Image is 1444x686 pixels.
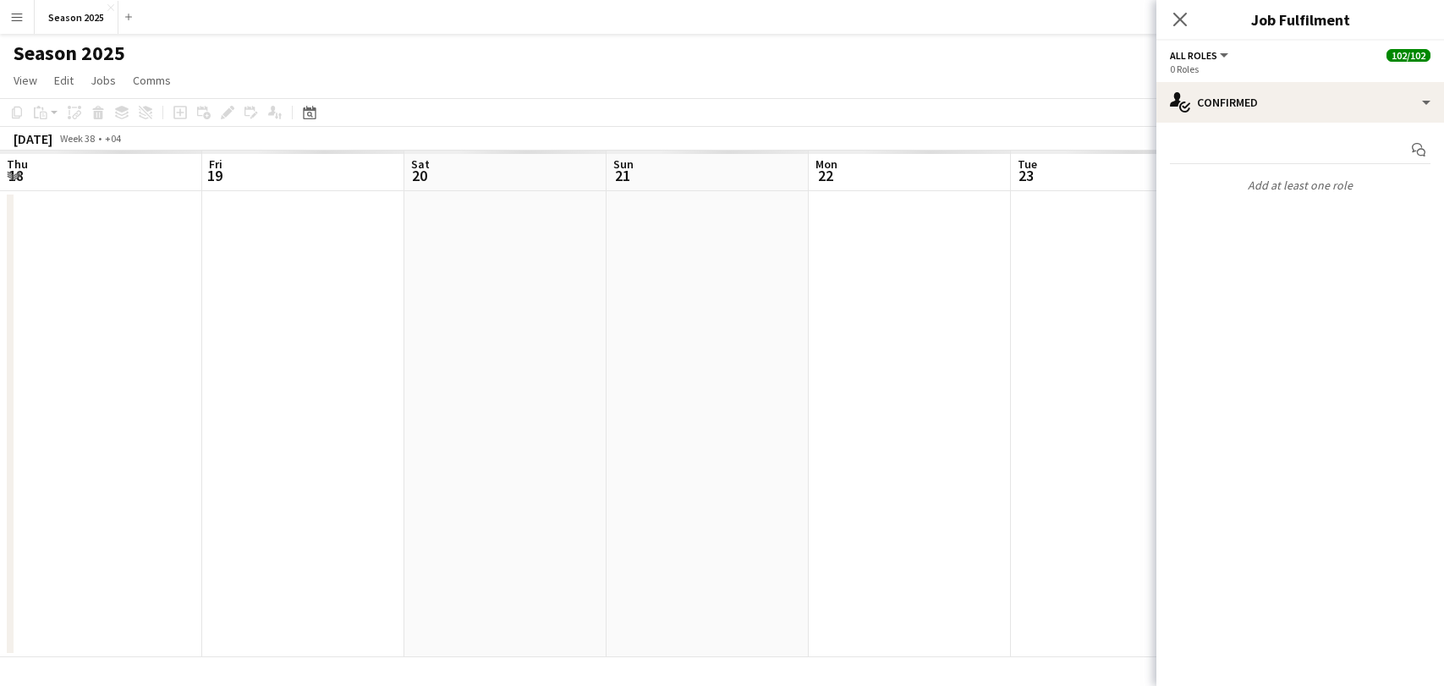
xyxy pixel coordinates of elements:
[411,156,430,172] span: Sat
[815,156,837,172] span: Mon
[1156,82,1444,123] div: Confirmed
[813,166,837,185] span: 22
[14,130,52,147] div: [DATE]
[84,69,123,91] a: Jobs
[1018,156,1037,172] span: Tue
[409,166,430,185] span: 20
[1170,49,1217,62] span: All roles
[1015,166,1037,185] span: 23
[126,69,178,91] a: Comms
[14,41,125,66] h1: Season 2025
[1170,63,1430,75] div: 0 Roles
[91,73,116,88] span: Jobs
[56,132,98,145] span: Week 38
[105,132,121,145] div: +04
[611,166,634,185] span: 21
[1170,49,1231,62] button: All roles
[613,156,634,172] span: Sun
[209,156,222,172] span: Fri
[7,156,28,172] span: Thu
[47,69,80,91] a: Edit
[35,1,118,34] button: Season 2025
[206,166,222,185] span: 19
[1156,8,1444,30] h3: Job Fulfilment
[7,69,44,91] a: View
[4,166,28,185] span: 18
[14,73,37,88] span: View
[1156,171,1444,200] p: Add at least one role
[1386,49,1430,62] span: 102/102
[54,73,74,88] span: Edit
[133,73,171,88] span: Comms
